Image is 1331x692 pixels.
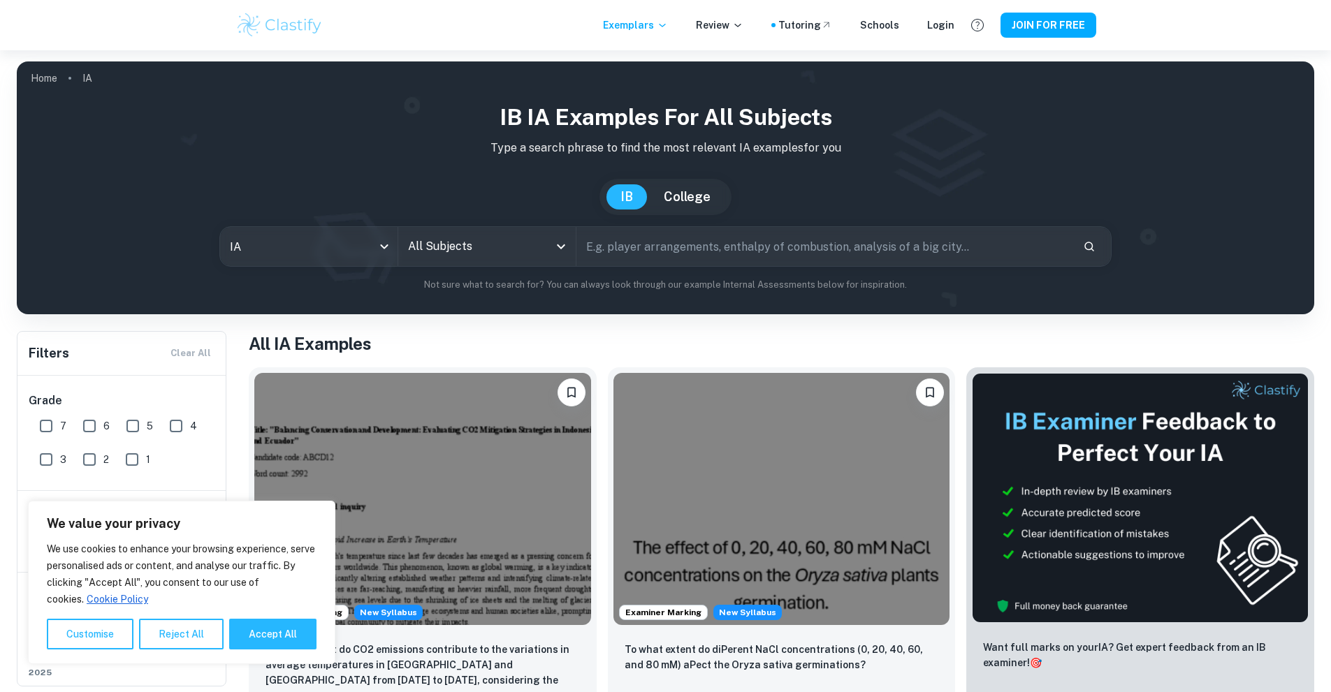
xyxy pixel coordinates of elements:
[17,61,1314,314] img: profile cover
[266,642,580,689] p: To what extent do CO2 emissions contribute to the variations in average temperatures in Indonesia...
[190,418,197,434] span: 4
[983,640,1297,670] p: Want full marks on your IA ? Get expert feedback from an IB examiner!
[613,373,950,625] img: ESS IA example thumbnail: To what extent do diPerent NaCl concentr
[625,642,939,672] p: To what extent do diPerent NaCl concentrations (0, 20, 40, 60, and 80 mM) aPect the Oryza sativa ...
[146,452,150,467] span: 1
[47,540,317,608] p: We use cookies to enhance your browsing experience, serve personalised ads or content, and analys...
[47,619,133,649] button: Customise
[1001,13,1096,38] button: JOIN FOR FREE
[147,418,153,434] span: 5
[29,344,69,363] h6: Filters
[713,605,782,620] div: Starting from the May 2026 session, the ESS IA requirements have changed. We created this exempla...
[28,278,1303,292] p: Not sure what to search for? You can always look through our example Internal Assessments below f...
[860,17,899,33] a: Schools
[966,13,989,37] button: Help and Feedback
[1030,657,1042,668] span: 🎯
[28,501,335,664] div: We value your privacy
[28,140,1303,156] p: Type a search phrase to find the most relevant IA examples for you
[235,11,324,39] img: Clastify logo
[558,378,586,406] button: Please log in to bookmark exemplars
[916,378,944,406] button: Please log in to bookmark exemplars
[972,373,1309,623] img: Thumbnail
[103,452,109,467] span: 2
[29,666,216,679] span: 2025
[254,373,591,625] img: ESS IA example thumbnail: To what extent do CO2 emissions contribu
[551,237,571,256] button: Open
[249,331,1314,356] h1: All IA Examples
[82,71,92,86] p: IA
[31,68,57,88] a: Home
[778,17,832,33] a: Tutoring
[1077,235,1101,258] button: Search
[60,452,66,467] span: 3
[696,17,743,33] p: Review
[603,17,668,33] p: Exemplars
[927,17,954,33] a: Login
[47,515,317,532] p: We value your privacy
[606,184,647,209] button: IB
[86,593,149,605] a: Cookie Policy
[139,619,224,649] button: Reject All
[620,606,707,619] span: Examiner Marking
[220,227,398,266] div: IA
[650,184,725,209] button: College
[713,605,782,620] span: New Syllabus
[354,605,423,620] span: New Syllabus
[29,392,216,409] h6: Grade
[229,619,317,649] button: Accept All
[576,227,1072,266] input: E.g. player arrangements, enthalpy of combustion, analysis of a big city...
[354,605,423,620] div: Starting from the May 2026 session, the ESS IA requirements have changed. We created this exempla...
[28,101,1303,134] h1: IB IA examples for all subjects
[103,418,110,434] span: 6
[60,418,66,434] span: 7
